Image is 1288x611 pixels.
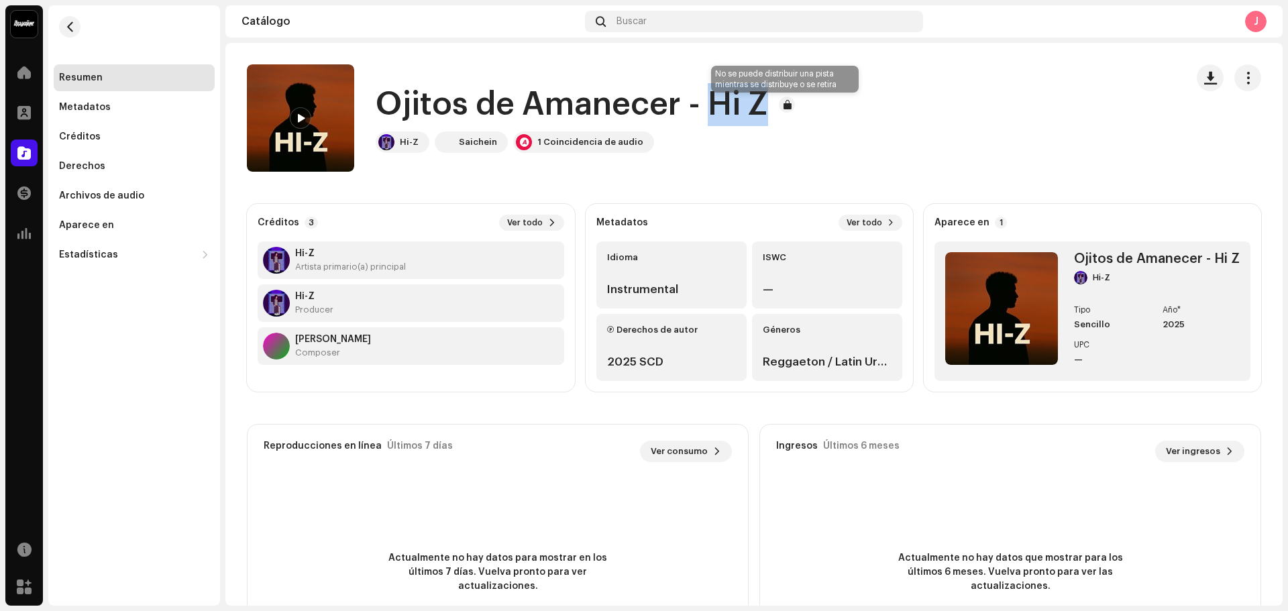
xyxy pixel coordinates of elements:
div: Últimos 6 meses [823,441,900,451]
button: Ver ingresos [1155,441,1244,462]
div: Últimos 7 días [387,441,453,451]
div: Estadísticas [59,249,118,260]
re-m-nav-item: Créditos [54,123,215,150]
span: Actualmente no hay datos que mostrar para los últimos 6 meses. Vuelva pronto para ver las actuali... [890,551,1131,594]
p-badge: 1 [995,217,1007,229]
strong: Hi-Z [295,291,333,302]
img: 8e42435f-d918-450f-bde8-a976d57b1cce [1074,271,1087,284]
div: Metadatos [59,102,111,113]
div: 2025 SCD [607,354,736,370]
p-badge: 3 [305,217,318,229]
div: Géneros [763,325,892,335]
span: Ver todo [847,217,882,228]
div: Ingresos [776,441,818,451]
img: 1ab7c430-d051-46b6-a72e-86b085dc37f3 [247,64,354,172]
h1: Ojitos de Amanecer - Hi Z [376,83,768,126]
div: Hi-Z [400,137,419,148]
strong: José Ramos [295,334,371,345]
div: Instrumental [607,282,736,298]
img: 3d9c1878-54b6-4ef9-ab9b-440c9def6e27 [437,134,453,150]
div: Créditos [59,131,101,142]
re-m-nav-item: Aparece en [54,212,215,239]
strong: Hi-Z [295,248,406,259]
img: 8e42435f-d918-450f-bde8-a976d57b1cce [263,290,290,317]
div: Producer [295,304,333,315]
re-m-nav-item: Derechos [54,153,215,180]
strong: Aparece en [934,217,989,228]
div: Artista primario(a) principal [295,262,406,272]
div: — [763,282,892,298]
div: — [1074,354,1152,365]
re-m-nav-item: Metadatos [54,94,215,121]
img: 8e42435f-d918-450f-bde8-a976d57b1cce [263,247,290,274]
strong: Metadatos [596,217,648,228]
re-m-nav-dropdown: Estadísticas [54,241,215,268]
div: Idioma [607,252,736,263]
div: Saichein [459,137,497,148]
div: Sencillo [1074,319,1152,330]
div: 1 Coincidencia de audio [537,137,643,148]
div: Composer [295,347,371,358]
span: Actualmente no hay datos para mostrar en los últimos 7 días. Vuelva pronto para ver actualizaciones. [377,551,619,594]
button: Ver consumo [640,441,732,462]
re-m-nav-item: Archivos de audio [54,182,215,209]
span: Buscar [616,16,647,27]
div: Resumen [59,72,103,83]
div: UPC [1074,341,1152,349]
re-m-nav-item: Resumen [54,64,215,91]
div: Archivos de audio [59,190,144,201]
div: Ⓟ Derechos de autor [607,325,736,335]
span: Ver consumo [651,438,708,465]
img: 10370c6a-d0e2-4592-b8a2-38f444b0ca44 [11,11,38,38]
div: Reggaeton / Latin Urban, Reggaeton / Latin Urban [763,354,892,370]
span: Ver todo [507,217,543,228]
button: Ver todo [839,215,902,231]
div: Hi-Z [1093,272,1110,283]
div: ISWC [763,252,892,263]
button: Ver todo [499,215,564,231]
div: Tipo [1074,306,1152,314]
div: 2025 [1163,319,1240,330]
div: Aparece en [59,220,114,231]
span: Ver ingresos [1166,438,1220,465]
div: Reproducciones en línea [264,441,382,451]
img: 1ab7c430-d051-46b6-a72e-86b085dc37f3 [945,252,1058,365]
div: Derechos [59,161,105,172]
div: Ojitos de Amanecer - Hi Z [1074,252,1240,266]
img: 8e42435f-d918-450f-bde8-a976d57b1cce [378,134,394,150]
div: Catálogo [241,16,580,27]
div: J [1245,11,1267,32]
strong: Créditos [258,217,299,228]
